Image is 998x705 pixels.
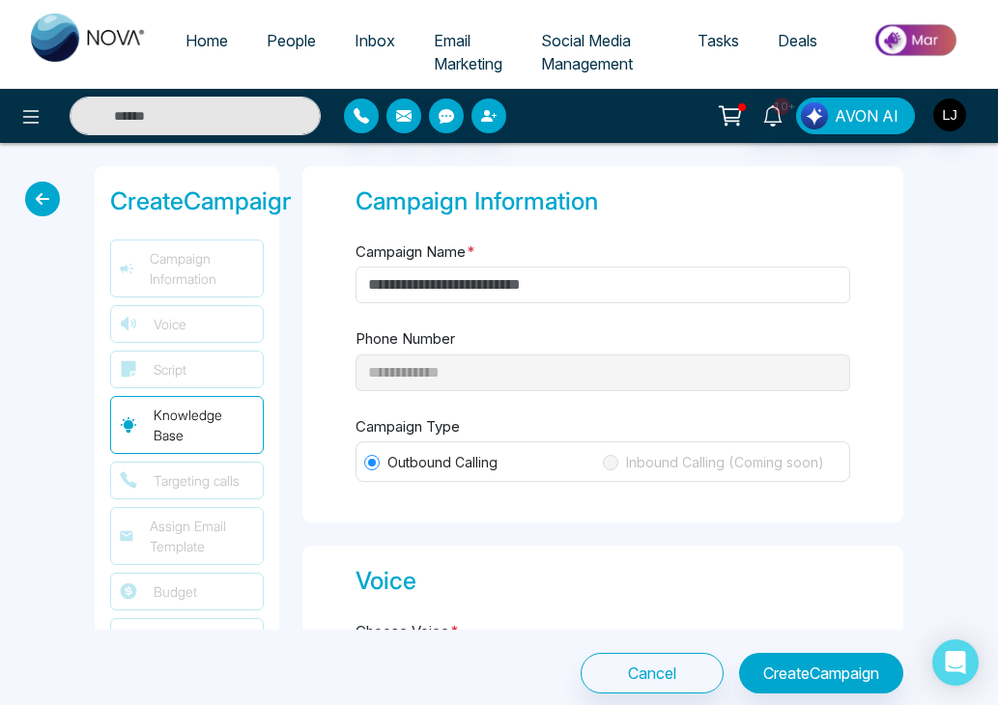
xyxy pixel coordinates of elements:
span: Tasks [698,31,739,50]
a: Email Marketing [414,22,522,82]
img: Market-place.gif [846,18,986,62]
div: Open Intercom Messenger [932,639,979,686]
label: Choose Voice [356,621,459,643]
button: Cancel [581,653,724,693]
span: Outbound Calling [380,452,505,473]
img: Nova CRM Logo [31,14,147,62]
button: CreateCampaign [739,653,903,693]
span: 10+ [773,98,790,115]
span: Assign Email Template [150,516,256,556]
div: Voice [356,563,850,600]
a: Tasks [678,22,758,59]
img: User Avatar [933,99,966,131]
button: AVON AI [796,98,915,134]
span: Voice [154,314,186,334]
span: Script [154,359,186,380]
a: Social Media Management [522,22,678,82]
a: 10+ [750,98,796,131]
a: Inbox [335,22,414,59]
a: People [247,22,335,59]
img: Lead Flow [801,102,828,129]
span: Deals [778,31,817,50]
span: Knowledge Base [154,405,255,445]
span: People [267,31,316,50]
span: Social Media Management [541,31,633,73]
a: Home [166,22,247,59]
div: Campaign Information [356,183,850,220]
span: AVON AI [835,104,898,127]
a: Deals [758,22,837,59]
span: Campaign Information [150,248,255,289]
span: Email Marketing [434,31,502,73]
span: Campaign Settings [152,627,255,667]
div: Create Campaign [110,183,264,220]
span: Budget [154,581,197,602]
label: Campaign Type [356,416,460,438]
span: Inbox [355,31,395,50]
span: Inbound Calling (Coming soon) [618,452,832,473]
label: Campaign Name [356,241,475,264]
span: Targeting calls [154,470,240,491]
label: Phone Number [356,328,455,351]
span: Home [185,31,228,50]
